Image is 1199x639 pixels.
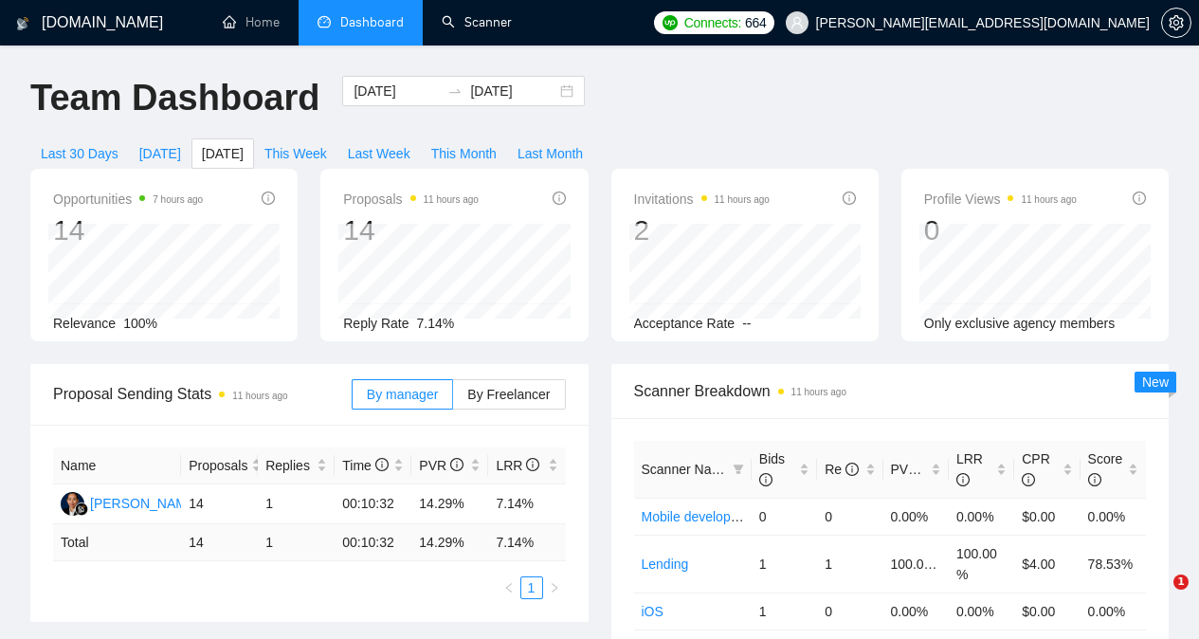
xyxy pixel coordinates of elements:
[488,484,565,524] td: 7.14%
[189,455,247,476] span: Proposals
[498,576,520,599] button: left
[1081,593,1146,630] td: 0.00%
[520,576,543,599] li: 1
[375,458,389,471] span: info-circle
[129,138,191,169] button: [DATE]
[1014,498,1080,535] td: $0.00
[1162,15,1190,30] span: setting
[733,464,744,475] span: filter
[956,451,983,487] span: LRR
[553,192,566,205] span: info-circle
[61,495,199,510] a: AD[PERSON_NAME]
[447,83,463,99] span: swap-right
[1081,535,1146,593] td: 78.53%
[642,557,689,572] a: Lending
[759,473,772,486] span: info-circle
[642,509,889,524] a: Mobile development +Flutter React Native
[16,9,29,39] img: logo
[549,582,560,593] span: right
[53,212,203,248] div: 14
[1014,593,1080,630] td: $0.00
[1088,451,1123,487] span: Score
[634,188,770,210] span: Invitations
[348,143,410,164] span: Last Week
[467,387,550,402] span: By Freelancer
[752,498,817,535] td: 0
[337,138,421,169] button: Last Week
[883,593,949,630] td: 0.00%
[1135,575,1180,620] iframe: Intercom live chat
[417,316,455,331] span: 7.14%
[61,492,84,516] img: AD
[75,502,88,516] img: gigradar-bm.png
[354,81,440,101] input: Start date
[496,458,539,473] span: LRR
[264,143,327,164] span: This Week
[924,188,1077,210] span: Profile Views
[715,194,770,205] time: 11 hours ago
[411,484,488,524] td: 14.29%
[335,484,411,524] td: 00:10:32
[924,212,1077,248] div: 0
[139,143,181,164] span: [DATE]
[335,524,411,561] td: 00:10:32
[343,188,479,210] span: Proposals
[421,138,507,169] button: This Month
[343,316,409,331] span: Reply Rate
[53,447,181,484] th: Name
[123,316,157,331] span: 100%
[254,138,337,169] button: This Week
[442,14,512,30] a: searchScanner
[431,143,497,164] span: This Month
[53,382,352,406] span: Proposal Sending Stats
[340,14,404,30] span: Dashboard
[1021,194,1076,205] time: 11 hours ago
[262,192,275,205] span: info-circle
[891,462,936,477] span: PVR
[790,16,804,29] span: user
[181,524,258,561] td: 14
[791,387,846,397] time: 11 hours ago
[825,462,859,477] span: Re
[318,15,331,28] span: dashboard
[752,535,817,593] td: 1
[507,138,593,169] button: Last Month
[342,458,388,473] span: Time
[450,458,463,471] span: info-circle
[543,576,566,599] li: Next Page
[817,535,882,593] td: 1
[191,138,254,169] button: [DATE]
[367,387,438,402] span: By manager
[817,593,882,630] td: 0
[470,81,556,101] input: End date
[498,576,520,599] li: Previous Page
[488,524,565,561] td: 7.14 %
[634,316,736,331] span: Acceptance Rate
[53,524,181,561] td: Total
[202,143,244,164] span: [DATE]
[742,316,751,331] span: --
[924,316,1116,331] span: Only exclusive agency members
[181,484,258,524] td: 14
[30,76,319,120] h1: Team Dashboard
[343,212,479,248] div: 14
[745,12,766,33] span: 664
[411,524,488,561] td: 14.29 %
[223,14,280,30] a: homeHome
[258,484,335,524] td: 1
[1161,8,1191,38] button: setting
[258,447,335,484] th: Replies
[949,535,1014,593] td: 100.00%
[53,188,203,210] span: Opportunities
[53,316,116,331] span: Relevance
[843,192,856,205] span: info-circle
[1081,498,1146,535] td: 0.00%
[153,194,203,205] time: 7 hours ago
[526,458,539,471] span: info-circle
[729,455,748,484] span: filter
[521,577,542,598] a: 1
[642,604,663,619] a: iOS
[1022,473,1035,486] span: info-circle
[232,391,287,401] time: 11 hours ago
[518,143,583,164] span: Last Month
